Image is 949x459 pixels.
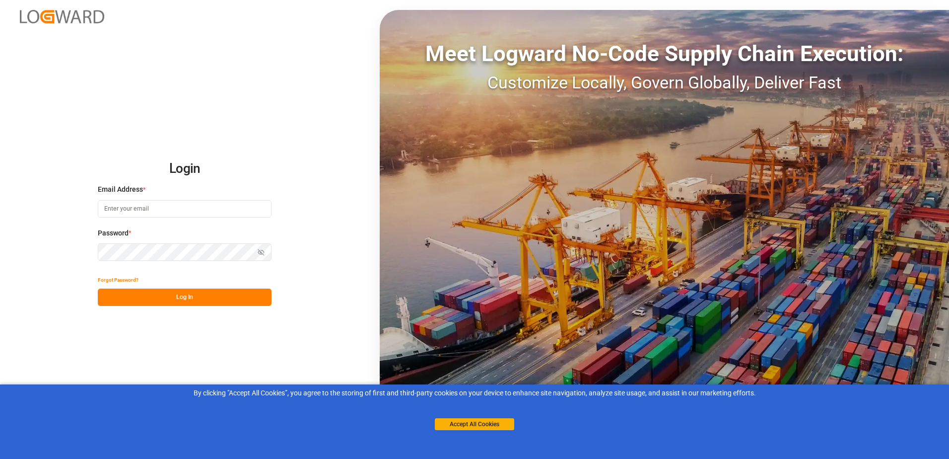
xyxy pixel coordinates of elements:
div: Customize Locally, Govern Globally, Deliver Fast [380,70,949,95]
button: Accept All Cookies [435,418,514,430]
img: Logward_new_orange.png [20,10,104,23]
span: Email Address [98,184,143,195]
input: Enter your email [98,200,271,218]
div: Meet Logward No-Code Supply Chain Execution: [380,37,949,70]
h2: Login [98,153,271,185]
div: By clicking "Accept All Cookies”, you agree to the storing of first and third-party cookies on yo... [7,388,942,398]
span: Password [98,228,129,238]
button: Log In [98,289,271,306]
button: Forgot Password? [98,271,138,289]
